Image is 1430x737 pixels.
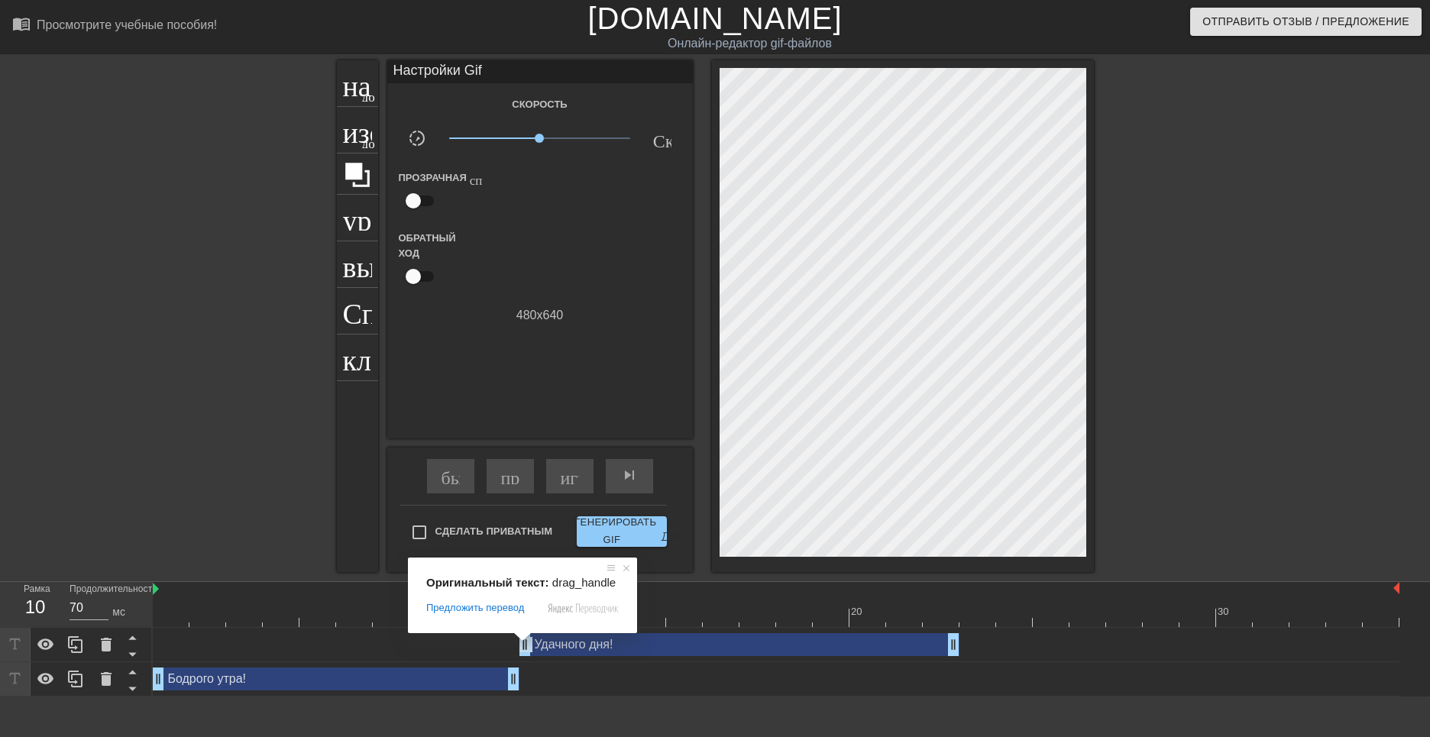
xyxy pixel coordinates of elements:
[343,295,445,324] ya-tr-span: Справка
[1393,582,1399,594] img: bound-end.png
[661,522,788,541] ya-tr-span: двойная стрелка
[1190,8,1422,36] button: Отправить Отзыв / Предложение
[343,67,453,96] ya-tr-span: название
[577,516,666,547] button: Сгенерировать GIF
[362,89,450,102] ya-tr-span: добавить_круг
[426,576,549,589] span: Оригинальный текст:
[343,202,435,231] ya-tr-span: урожай
[24,593,47,621] div: 10
[1218,604,1231,619] div: 30
[543,309,564,322] ya-tr-span: 640
[668,37,832,50] ya-tr-span: Онлайн-редактор gif-файлов
[343,341,480,370] ya-tr-span: клавиатура
[112,606,125,618] ya-tr-span: мс
[552,576,616,589] span: drag_handle
[343,114,503,143] ya-tr-span: изображение
[362,135,450,148] ya-tr-span: добавить_круг
[851,604,865,619] div: 20
[37,18,217,31] ya-tr-span: Просмотрите учебные пособия!
[1202,12,1409,31] ya-tr-span: Отправить Отзыв / Предложение
[12,15,217,38] a: Просмотрите учебные пособия!
[399,172,467,183] ya-tr-span: Прозрачная
[587,2,842,35] a: [DOMAIN_NAME]
[343,248,773,277] ya-tr-span: выбор_размера_фото_большой
[620,466,839,484] ya-tr-span: skip_next - пропустить следующий
[408,129,426,147] ya-tr-span: slow_motion_video
[24,583,50,594] ya-tr-span: Рамка
[399,232,456,259] ya-tr-span: Обратный ход
[435,525,553,537] ya-tr-span: Сделать Приватным
[537,309,543,322] ya-tr-span: x
[12,15,124,33] ya-tr-span: menu_book_бук меню
[470,172,513,185] ya-tr-span: справка
[516,309,537,322] ya-tr-span: 480
[567,514,656,549] ya-tr-span: Сгенерировать GIF
[442,466,578,484] ya-tr-span: быстрый поворот
[561,466,668,484] ya-tr-span: играй_арроу
[512,99,567,110] ya-tr-span: Скорость
[70,584,157,594] ya-tr-span: Продолжительность
[653,129,726,147] ya-tr-span: Скорость
[426,601,524,615] span: Предложить перевод
[501,466,637,484] ya-tr-span: пропускать ранее
[506,671,521,687] span: drag_handle - ручка перетаскивания
[393,63,482,78] ya-tr-span: Настройки Gif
